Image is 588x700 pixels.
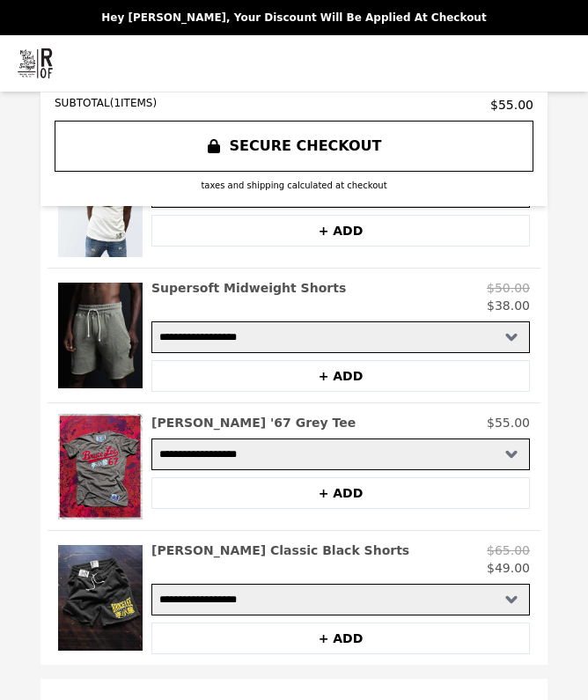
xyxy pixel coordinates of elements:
[58,414,143,519] img: Bruce Lee '67 Grey Tee
[487,542,530,559] p: $65.00
[55,97,110,109] span: SUBTOTAL
[151,279,346,297] h2: Supersoft Midweight Shorts
[151,542,409,559] h2: [PERSON_NAME] Classic Black Shorts
[18,46,53,81] img: Brand Logo
[58,279,143,392] img: Supersoft Midweight Shorts
[570,42,577,56] span: 1
[151,438,530,470] select: Select a product variant
[487,414,530,431] p: $55.00
[55,121,533,172] button: SECURE CHECKOUT
[487,559,530,577] p: $49.00
[151,414,356,431] h2: [PERSON_NAME] '67 Grey Tee
[110,97,157,109] span: ( 1 ITEMS)
[151,477,530,509] button: + ADD
[151,360,530,392] button: + ADD
[151,321,530,353] select: Select a product variant
[58,542,143,654] img: Bruce Lee Classic Black Shorts
[487,297,530,314] p: $38.00
[55,179,533,192] div: taxes and shipping calculated at checkout
[490,96,533,114] span: $55.00
[151,623,530,654] button: + ADD
[11,11,577,25] p: Hey [PERSON_NAME], your discount will be applied at checkout
[151,215,530,247] button: + ADD
[151,584,530,615] select: Select a product variant
[487,279,530,297] p: $50.00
